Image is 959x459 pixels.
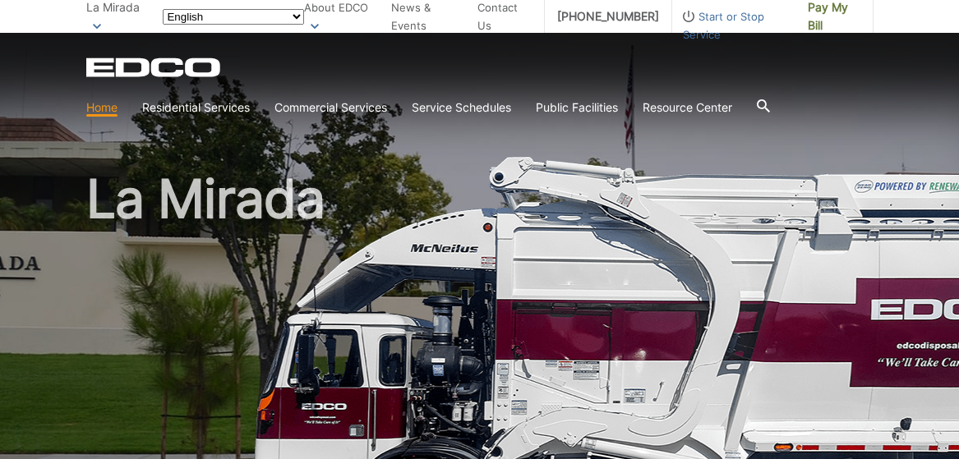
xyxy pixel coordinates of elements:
[142,99,250,117] a: Residential Services
[163,9,304,25] select: Select a language
[536,99,618,117] a: Public Facilities
[643,99,732,117] a: Resource Center
[86,57,223,77] a: EDCD logo. Return to the homepage.
[274,99,387,117] a: Commercial Services
[86,99,118,117] a: Home
[412,99,511,117] a: Service Schedules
